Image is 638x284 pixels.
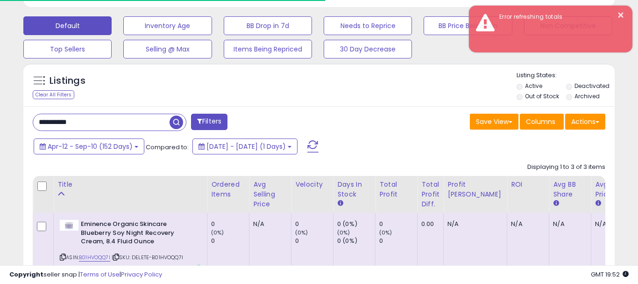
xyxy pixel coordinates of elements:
div: N/A [447,220,500,228]
small: Avg Win Price. [595,199,601,208]
label: Active [525,82,542,90]
small: (0%) [211,229,224,236]
div: Total Profit [379,180,413,199]
span: Compared to: [146,143,189,152]
button: Filters [191,114,227,130]
label: Archived [574,92,600,100]
button: 30 Day Decrease [324,40,412,58]
button: Save View [470,114,518,130]
label: Out of Stock [525,92,559,100]
small: Days In Stock. [337,199,343,208]
span: [DATE] - [DATE] (1 Days) [206,142,286,151]
div: N/A [511,220,542,228]
button: BB Drop in 7d [224,16,312,35]
small: (0%) [379,229,392,236]
div: Avg Selling Price [253,180,287,209]
small: (0%) [337,229,350,236]
div: 0 (0%) [337,237,375,245]
div: N/A [253,220,284,228]
small: Avg BB Share. [553,199,559,208]
div: 0 [379,237,417,245]
button: [DATE] - [DATE] (1 Days) [192,138,298,154]
div: Title [57,180,203,189]
div: N/A [595,220,626,228]
div: Days In Stock [337,180,371,199]
div: Displaying 1 to 3 of 3 items [527,163,605,172]
span: | SKU: DELETE-B01HVOQQ7I [112,254,183,261]
button: BB Price Below Min [424,16,512,35]
div: ROI [511,180,545,189]
button: Inventory Age [123,16,212,35]
div: 0.00 [421,220,436,228]
div: N/A [553,220,584,228]
small: (0%) [295,229,308,236]
div: Error refreshing totals [492,13,625,22]
button: Columns [520,114,564,130]
div: seller snap | | [9,270,162,279]
img: 21rj8eBMSnL._SL40_.jpg [60,220,78,231]
div: Total Profit Diff. [421,180,440,209]
div: 0 [211,220,249,228]
a: Privacy Policy [121,270,162,279]
h5: Listings [50,74,85,87]
p: Listing States: [517,71,615,80]
button: Needs to Reprice [324,16,412,35]
button: Top Sellers [23,40,112,58]
div: Avg Win Price [595,180,629,199]
div: 0 [295,237,333,245]
button: Selling @ Max [123,40,212,58]
div: Clear All Filters [33,90,74,99]
div: 0 (0%) [337,220,375,228]
button: × [617,9,624,21]
span: Columns [526,117,555,126]
div: Avg BB Share [553,180,587,199]
span: 2025-09-9 19:52 GMT [591,270,629,279]
strong: Copyright [9,270,43,279]
button: Actions [565,114,605,130]
div: Velocity [295,180,329,189]
button: Apr-12 - Sep-10 (152 Days) [34,138,144,154]
b: Eminence Organic Skincare Blueberry Soy Night Recovery Cream, 8.4 Fluid Ounce [81,220,194,248]
span: Apr-12 - Sep-10 (152 Days) [48,142,133,151]
a: B01HVOQQ7I [79,254,110,262]
button: Default [23,16,112,35]
div: Ordered Items [211,180,245,199]
label: Deactivated [574,82,610,90]
a: Terms of Use [80,270,120,279]
div: 0 [379,220,417,228]
div: 0 [211,237,249,245]
div: 0 [295,220,333,228]
div: Profit [PERSON_NAME] [447,180,503,199]
button: Items Being Repriced [224,40,312,58]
